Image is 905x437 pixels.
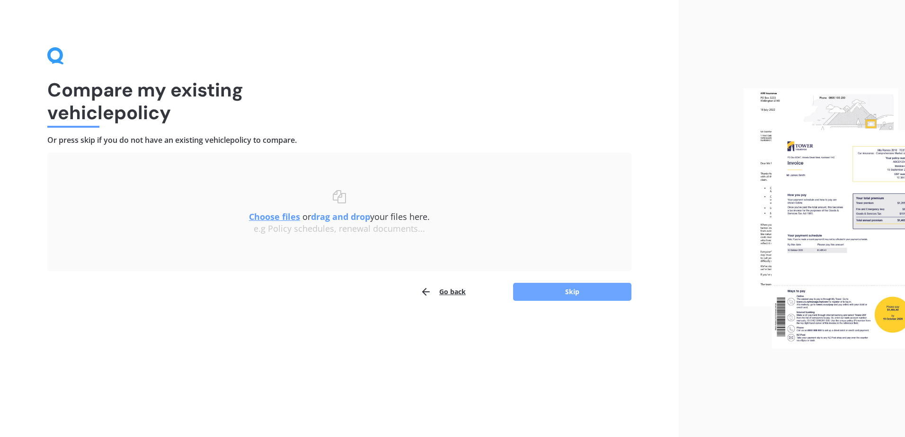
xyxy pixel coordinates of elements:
span: or your files here. [249,211,430,222]
button: Skip [513,283,631,301]
img: files.webp [744,88,905,349]
div: e.g Policy schedules, renewal documents... [66,224,612,234]
h1: Compare my existing vehicle policy [47,79,631,124]
b: drag and drop [311,211,370,222]
u: Choose files [249,211,300,222]
h4: Or press skip if you do not have an existing vehicle policy to compare. [47,135,631,145]
button: Go back [420,282,466,301]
